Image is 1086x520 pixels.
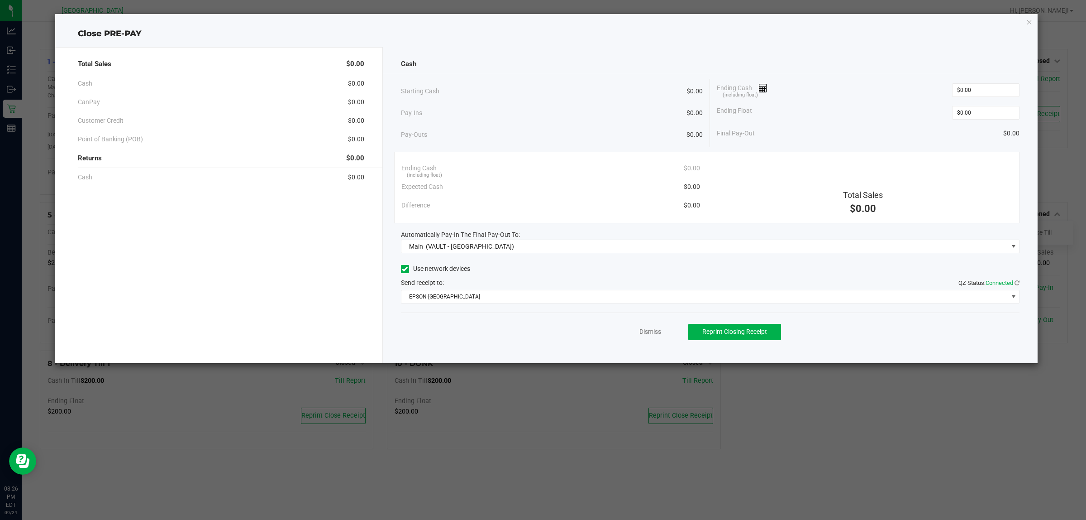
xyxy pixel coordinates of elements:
[348,173,364,182] span: $0.00
[717,129,755,138] span: Final Pay-Out
[958,279,1019,286] span: QZ Status:
[401,130,427,140] span: Pay-Outs
[348,79,364,88] span: $0.00
[401,279,444,286] span: Send receipt to:
[702,328,767,335] span: Reprint Closing Receipt
[684,164,700,173] span: $0.00
[407,172,442,179] span: (including float)
[401,87,439,96] span: Starting Cash
[401,201,430,210] span: Difference
[717,83,767,97] span: Ending Cash
[686,87,703,96] span: $0.00
[723,91,758,99] span: (including float)
[850,203,876,214] span: $0.00
[639,327,661,337] a: Dismiss
[401,231,520,238] span: Automatically Pay-In The Final Pay-Out To:
[986,279,1013,286] span: Connected
[684,201,700,210] span: $0.00
[843,190,883,200] span: Total Sales
[348,116,364,125] span: $0.00
[717,106,752,120] span: Ending Float
[401,164,437,173] span: Ending Cash
[78,79,92,88] span: Cash
[1003,129,1019,138] span: $0.00
[688,324,781,340] button: Reprint Closing Receipt
[55,28,1038,40] div: Close PRE-PAY
[686,108,703,118] span: $0.00
[409,243,423,250] span: Main
[401,182,443,192] span: Expected Cash
[78,59,111,69] span: Total Sales
[346,59,364,69] span: $0.00
[9,448,36,475] iframe: Resource center
[686,130,703,140] span: $0.00
[684,182,700,192] span: $0.00
[401,290,1008,303] span: EPSON-[GEOGRAPHIC_DATA]
[78,116,124,125] span: Customer Credit
[78,149,364,168] div: Returns
[348,97,364,107] span: $0.00
[348,135,364,144] span: $0.00
[401,264,470,274] label: Use network devices
[78,173,92,182] span: Cash
[401,59,416,69] span: Cash
[78,97,100,107] span: CanPay
[401,108,422,118] span: Pay-Ins
[346,153,364,164] span: $0.00
[426,243,514,250] span: (VAULT - [GEOGRAPHIC_DATA])
[78,135,143,144] span: Point of Banking (POB)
